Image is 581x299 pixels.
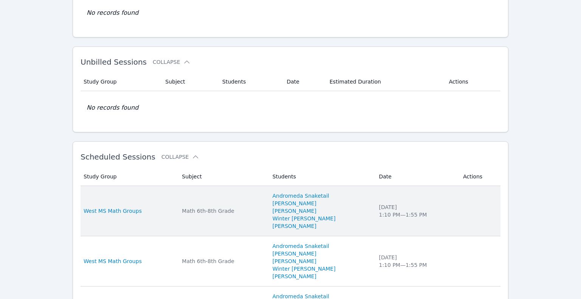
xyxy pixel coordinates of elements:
[81,73,161,91] th: Study Group
[272,257,316,265] a: [PERSON_NAME]
[81,91,500,124] td: No records found
[272,215,336,222] a: Winter [PERSON_NAME]
[282,73,325,91] th: Date
[81,167,177,186] th: Study Group
[81,236,500,287] tr: West MS Math GroupsMath 6th-8th GradeAndromeda Snaketail[PERSON_NAME][PERSON_NAME]Winter [PERSON_...
[379,254,454,269] div: [DATE] 1:10 PM — 1:55 PM
[218,73,282,91] th: Students
[268,167,374,186] th: Students
[272,207,316,215] a: [PERSON_NAME]
[272,200,316,207] a: [PERSON_NAME]
[272,222,316,230] a: [PERSON_NAME]
[444,73,500,91] th: Actions
[153,58,191,66] button: Collapse
[182,207,263,215] div: Math 6th-8th Grade
[162,153,199,161] button: Collapse
[272,250,316,257] a: [PERSON_NAME]
[379,203,454,218] div: [DATE] 1:10 PM — 1:55 PM
[84,207,142,215] a: West MS Math Groups
[325,73,444,91] th: Estimated Duration
[272,265,336,273] a: Winter [PERSON_NAME]
[161,73,218,91] th: Subject
[81,57,147,67] span: Unbilled Sessions
[81,152,155,161] span: Scheduled Sessions
[458,167,500,186] th: Actions
[84,257,142,265] a: West MS Math Groups
[272,192,329,200] a: Andromeda Snaketail
[272,242,329,250] a: Andromeda Snaketail
[81,186,500,236] tr: West MS Math GroupsMath 6th-8th GradeAndromeda Snaketail[PERSON_NAME][PERSON_NAME]Winter [PERSON_...
[374,167,458,186] th: Date
[272,273,316,280] a: [PERSON_NAME]
[182,257,263,265] div: Math 6th-8th Grade
[177,167,268,186] th: Subject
